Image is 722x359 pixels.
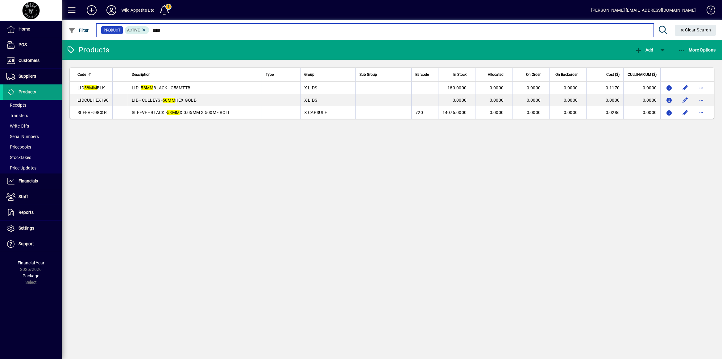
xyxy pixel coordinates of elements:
[3,110,62,121] a: Transfers
[453,98,467,103] span: 0.0000
[564,110,578,115] span: 0.0000
[266,71,297,78] div: Type
[3,53,62,68] a: Customers
[19,74,36,79] span: Suppliers
[84,85,97,90] em: 58MM
[19,241,34,246] span: Support
[304,110,327,115] span: X CAPSULE
[19,178,38,183] span: Financials
[3,221,62,236] a: Settings
[359,71,377,78] span: Sub Group
[266,71,274,78] span: Type
[3,121,62,131] a: Write Offs
[19,210,34,215] span: Reports
[163,98,175,103] em: 58MM
[635,47,653,52] span: Add
[132,85,190,90] span: LID - BLACK - C58MTTB
[3,205,62,220] a: Reports
[23,273,39,278] span: Package
[564,85,578,90] span: 0.0000
[77,71,86,78] span: Code
[696,108,706,117] button: More options
[3,100,62,110] a: Receipts
[67,25,90,36] button: Filter
[3,163,62,173] a: Price Updates
[696,95,706,105] button: More options
[66,45,109,55] div: Products
[3,173,62,189] a: Financials
[623,94,660,106] td: 0.0000
[442,110,467,115] span: 14076.0000
[359,71,408,78] div: Sub Group
[490,110,504,115] span: 0.0000
[19,42,27,47] span: POS
[586,94,623,106] td: 0.0000
[696,83,706,93] button: More options
[77,110,107,115] span: SLEEVE58C&R
[19,27,30,31] span: Home
[304,71,314,78] span: Group
[104,27,120,33] span: Product
[18,260,44,265] span: Financial Year
[415,71,434,78] div: Barcode
[628,71,657,78] span: CULLINARIUM ($)
[633,44,655,55] button: Add
[121,5,155,15] div: Wild Appetite Ltd
[77,71,109,78] div: Code
[680,27,711,32] span: Clear Search
[677,44,717,55] button: More Options
[19,194,28,199] span: Staff
[304,71,352,78] div: Group
[19,89,36,94] span: Products
[19,58,39,63] span: Customers
[415,110,423,115] span: 720
[3,69,62,84] a: Suppliers
[680,83,690,93] button: Edit
[564,98,578,103] span: 0.0000
[623,82,660,94] td: 0.0000
[6,155,31,160] span: Stocktakes
[132,98,197,103] span: LID - CULLEYS - HEX GOLD
[6,103,26,108] span: Receipts
[675,25,716,36] button: Clear
[526,71,541,78] span: On Order
[6,124,29,129] span: Write Offs
[479,71,509,78] div: Allocated
[3,22,62,37] a: Home
[6,113,28,118] span: Transfers
[415,71,429,78] span: Barcode
[132,71,258,78] div: Description
[132,110,231,115] span: SLEEVE - BLACK - X 0.05MM X 500M - ROLL
[553,71,583,78] div: On Backorder
[77,98,109,103] span: LIDCULHEX190
[678,47,716,52] span: More Options
[127,28,140,32] span: Active
[490,98,504,103] span: 0.0000
[6,134,39,139] span: Serial Numbers
[3,152,62,163] a: Stocktakes
[591,5,696,15] div: [PERSON_NAME] [EMAIL_ADDRESS][DOMAIN_NAME]
[167,110,180,115] em: 58MM
[680,108,690,117] button: Edit
[304,85,317,90] span: X LIDS
[586,106,623,119] td: 0.0286
[623,106,660,119] td: 0.0000
[6,165,36,170] span: Price Updates
[19,226,34,230] span: Settings
[490,85,504,90] span: 0.0000
[453,71,467,78] span: In Stock
[488,71,504,78] span: Allocated
[586,82,623,94] td: 0.1170
[102,5,121,16] button: Profile
[702,1,714,21] a: Knowledge Base
[527,110,541,115] span: 0.0000
[516,71,546,78] div: On Order
[132,71,151,78] span: Description
[3,142,62,152] a: Pricebooks
[125,26,149,34] mat-chip: Activation Status: Active
[3,131,62,142] a: Serial Numbers
[555,71,578,78] span: On Backorder
[77,85,105,90] span: LID BLK
[447,85,467,90] span: 180.0000
[606,71,620,78] span: Cost ($)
